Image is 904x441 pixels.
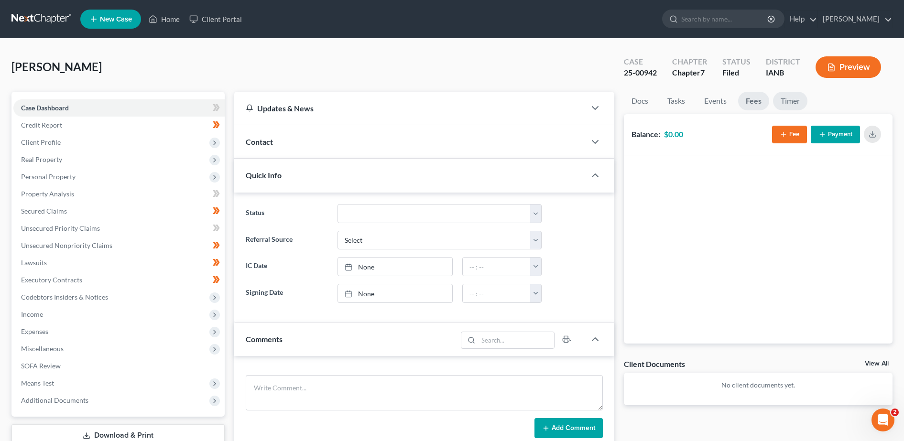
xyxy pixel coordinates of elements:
[818,11,892,28] a: [PERSON_NAME]
[241,204,333,223] label: Status
[13,99,225,117] a: Case Dashboard
[21,362,61,370] span: SOFA Review
[21,258,47,267] span: Lawsuits
[624,67,657,78] div: 25-00942
[624,92,656,110] a: Docs
[624,359,685,369] div: Client Documents
[463,258,531,276] input: -- : --
[21,224,100,232] span: Unsecured Priority Claims
[241,257,333,276] label: IC Date
[338,258,452,276] a: None
[11,60,102,74] span: [PERSON_NAME]
[534,418,603,438] button: Add Comment
[338,284,452,302] a: None
[865,360,889,367] a: View All
[664,129,683,139] strong: $0.00
[185,11,247,28] a: Client Portal
[241,284,333,303] label: Signing Date
[21,276,82,284] span: Executory Contracts
[478,332,554,348] input: Search...
[891,409,899,416] span: 2
[241,231,333,250] label: Referral Source
[13,203,225,220] a: Secured Claims
[13,185,225,203] a: Property Analysis
[681,10,769,28] input: Search by name...
[672,56,707,67] div: Chapter
[672,67,707,78] div: Chapter
[21,172,76,181] span: Personal Property
[463,284,531,302] input: -- : --
[624,56,657,67] div: Case
[246,171,282,180] span: Quick Info
[21,241,112,249] span: Unsecured Nonpriority Claims
[13,220,225,237] a: Unsecured Priority Claims
[13,271,225,289] a: Executory Contracts
[772,126,807,143] button: Fee
[246,334,283,344] span: Comments
[21,379,54,387] span: Means Test
[13,237,225,254] a: Unsecured Nonpriority Claims
[871,409,894,431] iframe: Intercom live chat
[246,103,574,113] div: Updates & News
[632,129,660,139] strong: Balance:
[21,207,67,215] span: Secured Claims
[21,138,61,146] span: Client Profile
[816,56,881,78] button: Preview
[144,11,185,28] a: Home
[13,254,225,271] a: Lawsuits
[13,357,225,375] a: SOFA Review
[21,293,108,301] span: Codebtors Insiders & Notices
[766,67,800,78] div: IANB
[660,92,693,110] a: Tasks
[785,11,817,28] a: Help
[700,68,705,77] span: 7
[21,190,74,198] span: Property Analysis
[21,396,88,404] span: Additional Documents
[722,67,751,78] div: Filed
[13,117,225,134] a: Credit Report
[811,126,860,143] button: Payment
[632,380,885,390] p: No client documents yet.
[21,310,43,318] span: Income
[697,92,734,110] a: Events
[21,155,62,163] span: Real Property
[766,56,800,67] div: District
[246,137,273,146] span: Contact
[100,16,132,23] span: New Case
[21,104,69,112] span: Case Dashboard
[21,121,62,129] span: Credit Report
[722,56,751,67] div: Status
[21,327,48,335] span: Expenses
[773,92,807,110] a: Timer
[21,344,64,353] span: Miscellaneous
[738,92,769,110] a: Fees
